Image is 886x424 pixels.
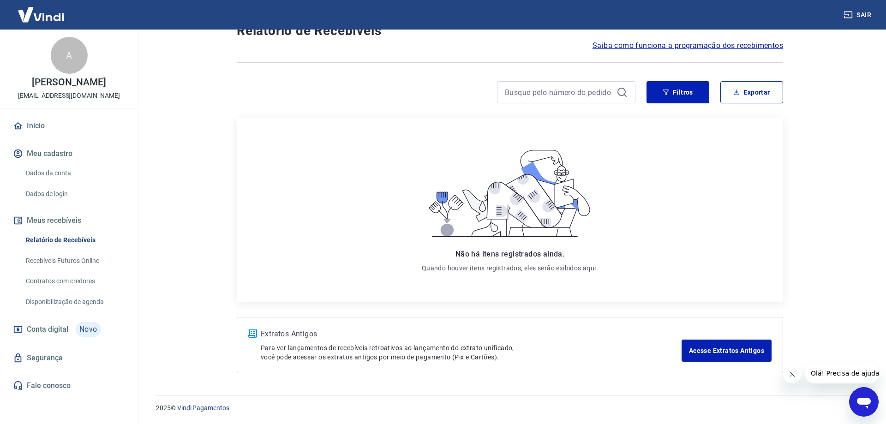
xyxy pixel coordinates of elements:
p: Quando houver itens registrados, eles serão exibidos aqui. [422,263,598,273]
h4: Relatório de Recebíveis [237,22,783,40]
span: Não há itens registrados ainda. [455,250,564,258]
button: Sair [842,6,875,24]
a: Segurança [11,348,127,368]
a: Conta digitalNovo [11,318,127,340]
button: Meu cadastro [11,143,127,164]
a: Dados de login [22,185,127,203]
a: Dados da conta [22,164,127,183]
a: Início [11,116,127,136]
div: A [51,37,88,74]
p: [PERSON_NAME] [32,78,106,87]
a: Contratos com credores [22,272,127,291]
a: Vindi Pagamentos [177,404,229,412]
input: Busque pelo número do pedido [505,85,613,99]
a: Recebíveis Futuros Online [22,251,127,270]
a: Disponibilização de agenda [22,293,127,311]
img: Vindi [11,0,71,29]
p: 2025 © [156,403,864,413]
iframe: Fechar mensagem [783,365,802,383]
span: Olá! Precisa de ajuda? [6,6,78,14]
a: Fale conosco [11,376,127,396]
span: Conta digital [27,323,68,336]
a: Saiba como funciona a programação dos recebimentos [593,40,783,51]
iframe: Botão para abrir a janela de mensagens [849,387,879,417]
p: Para ver lançamentos de recebíveis retroativos ao lançamento do extrato unificado, você pode aces... [261,343,682,362]
button: Meus recebíveis [11,210,127,231]
a: Relatório de Recebíveis [22,231,127,250]
p: Extratos Antigos [261,328,682,340]
iframe: Mensagem da empresa [805,363,879,383]
a: Acesse Extratos Antigos [682,340,772,362]
button: Exportar [720,81,783,103]
span: Novo [76,322,101,337]
p: [EMAIL_ADDRESS][DOMAIN_NAME] [18,91,120,101]
button: Filtros [647,81,709,103]
img: ícone [248,329,257,338]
